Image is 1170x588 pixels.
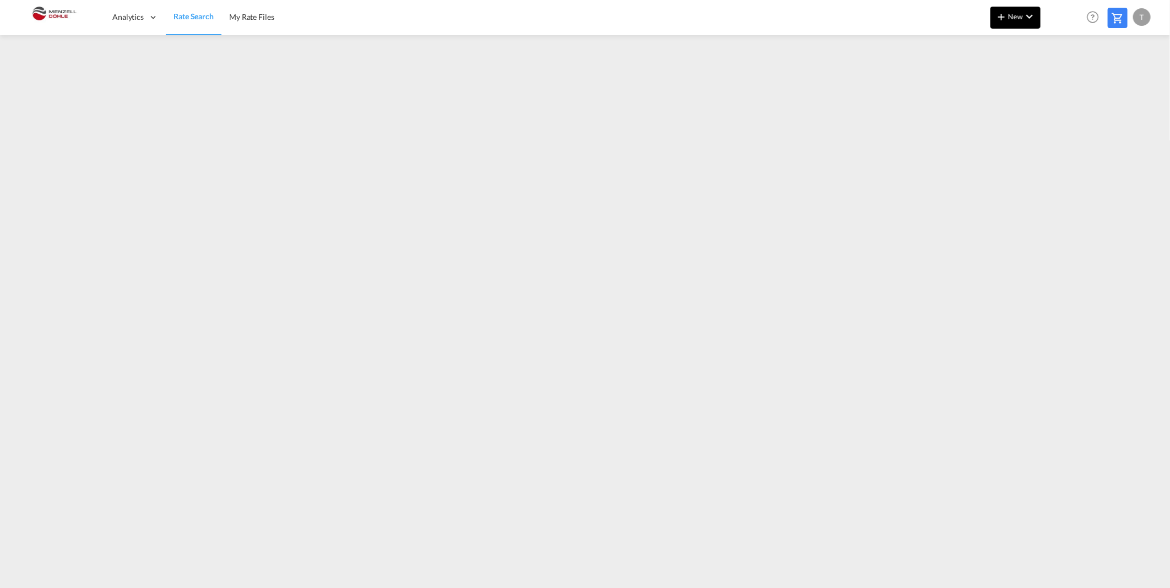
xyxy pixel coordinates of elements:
div: T [1133,8,1151,26]
div: Help [1084,8,1108,28]
span: New [995,12,1036,21]
span: Analytics [112,12,144,23]
md-icon: icon-plus 400-fg [995,10,1008,23]
span: Rate Search [174,12,214,21]
md-icon: icon-chevron-down [1023,10,1036,23]
span: Help [1084,8,1102,26]
button: icon-plus 400-fgNewicon-chevron-down [990,7,1041,29]
img: 5c2b1670644e11efba44c1e626d722bd.JPG [17,5,91,30]
span: My Rate Files [229,12,274,21]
